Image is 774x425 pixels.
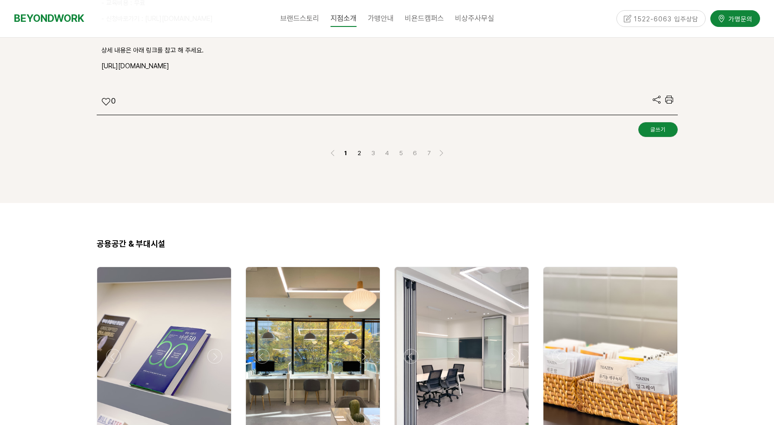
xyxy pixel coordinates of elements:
[362,7,399,30] a: 가맹안내
[405,14,444,23] span: 비욘드캠퍼스
[101,61,673,72] p: [URL][DOMAIN_NAME]
[325,7,362,30] a: 지점소개
[280,14,319,23] span: 브랜드스토리
[331,11,357,27] span: 지점소개
[368,147,379,158] a: 3
[354,147,365,158] a: 2
[710,10,760,26] a: 가맹문의
[638,122,678,137] a: 글쓰기
[14,10,84,27] a: BEYONDWORK
[382,147,393,158] a: 4
[450,7,500,30] a: 비상주사무실
[726,13,753,23] span: 가맹문의
[111,96,116,105] em: 0
[399,7,450,30] a: 비욘드캠퍼스
[368,14,394,23] span: 가맹안내
[275,7,325,30] a: 브랜드스토리
[455,14,494,23] span: 비상주사무실
[97,239,165,248] span: 공용공간 & 부대시설
[410,147,421,158] a: 6
[396,147,407,158] a: 5
[340,147,351,158] a: 1
[101,45,673,56] p: 상세 내용은 아래 링크를 참고 해 주세요.
[423,147,435,158] a: 7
